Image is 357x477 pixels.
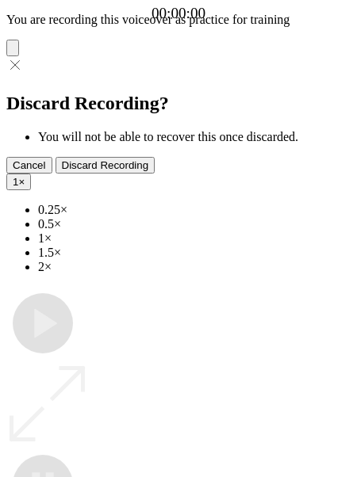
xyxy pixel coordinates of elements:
li: 2× [38,260,351,274]
li: 1.5× [38,246,351,260]
li: 1× [38,231,351,246]
h2: Discard Recording? [6,93,351,114]
button: Cancel [6,157,52,174]
li: You will not be able to recover this once discarded. [38,130,351,144]
a: 00:00:00 [152,5,205,22]
button: 1× [6,174,31,190]
li: 0.25× [38,203,351,217]
li: 0.5× [38,217,351,231]
button: Discard Recording [56,157,155,174]
p: You are recording this voiceover as practice for training [6,13,351,27]
span: 1 [13,176,18,188]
